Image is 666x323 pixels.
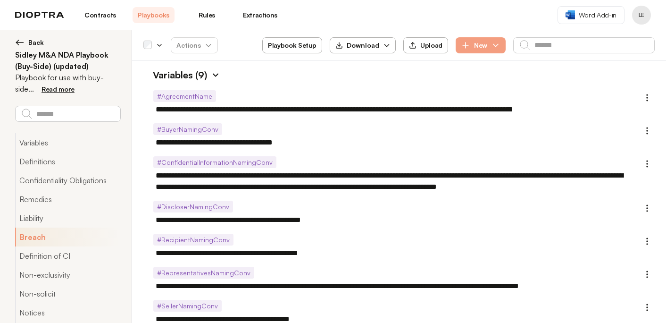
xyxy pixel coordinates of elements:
img: left arrow [15,38,25,47]
span: Read more [42,85,75,93]
img: logo [15,12,64,18]
button: Download [330,37,396,53]
button: Actions [171,37,218,53]
span: # ConfidentialInformationNamingConv [153,156,276,168]
h2: Sidley M&A NDA Playbook (Buy-Side) (updated) [15,49,120,72]
span: # SellerNamingConv [153,300,222,312]
span: Back [28,38,44,47]
a: Rules [186,7,228,23]
button: Definitions [15,152,120,171]
button: Profile menu [632,6,651,25]
p: Playbook for use with buy-side [15,72,120,94]
button: Non-solicit [15,284,120,303]
span: Word Add-in [579,10,616,20]
button: New [456,37,506,53]
button: Non-exclusivity [15,265,120,284]
span: ... [28,84,34,93]
a: Playbooks [133,7,175,23]
h1: Variables (9) [143,68,207,82]
span: # DiscloserNamingConv [153,201,233,212]
button: Breach [15,228,120,246]
span: Actions [169,37,220,54]
span: # BuyerNamingConv [153,123,222,135]
button: Remedies [15,190,120,209]
div: Download [335,41,379,50]
a: Word Add-in [558,6,624,24]
span: # RecipientNamingConv [153,234,233,246]
div: Select all [143,41,152,50]
span: # AgreementName [153,90,216,102]
div: Upload [409,41,442,50]
button: Playbook Setup [262,37,322,53]
button: Variables [15,133,120,152]
button: Upload [403,37,448,53]
button: Confidentiality Obligations [15,171,120,190]
span: # RepresentativesNamingConv [153,267,254,279]
button: Back [15,38,120,47]
a: Extractions [239,7,281,23]
button: Notices [15,303,120,322]
img: Expand [211,70,220,80]
img: word [566,10,575,19]
button: Liability [15,209,120,228]
a: Contracts [79,7,121,23]
button: Definition of CI [15,246,120,265]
